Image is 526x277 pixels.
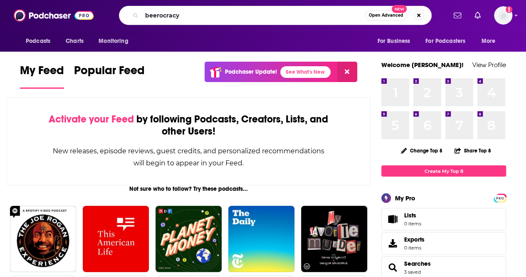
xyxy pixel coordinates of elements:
[395,194,415,202] div: My Pro
[404,212,421,219] span: Lists
[377,35,410,47] span: For Business
[450,8,464,22] a: Show notifications dropdown
[301,206,367,272] img: My Favorite Murder with Karen Kilgariff and Georgia Hardstark
[142,9,365,22] input: Search podcasts, credits, & more...
[482,35,496,47] span: More
[471,8,484,22] a: Show notifications dropdown
[49,113,328,137] div: by following Podcasts, Creators, Lists, and other Users!
[60,33,89,49] a: Charts
[494,6,512,25] span: Logged in as ClarissaGuerrero
[369,13,403,17] span: Open Advanced
[495,195,505,201] span: PRO
[495,195,505,201] a: PRO
[83,206,149,272] img: This American Life
[93,33,139,49] button: open menu
[384,237,401,249] span: Exports
[494,6,512,25] img: User Profile
[14,7,94,23] img: Podchaser - Follow, Share and Rate Podcasts
[404,245,425,251] span: 0 items
[20,63,64,82] span: My Feed
[381,208,506,230] a: Lists
[228,206,294,272] img: The Daily
[280,66,331,78] a: See What's New
[381,165,506,177] a: Create My Top 8
[225,68,277,75] p: Podchaser Update!
[384,262,401,273] a: Searches
[99,35,128,47] span: Monitoring
[371,33,420,49] button: open menu
[156,206,222,272] img: Planet Money
[404,269,421,275] a: 3 saved
[20,33,61,49] button: open menu
[425,35,465,47] span: For Podcasters
[10,206,76,272] img: The Joe Rogan Experience
[404,236,425,243] span: Exports
[74,63,145,89] a: Popular Feed
[49,113,134,125] span: Activate your Feed
[472,61,506,69] a: View Profile
[74,63,145,82] span: Popular Feed
[119,6,432,25] div: Search podcasts, credits, & more...
[365,10,407,20] button: Open AdvancedNew
[20,63,64,89] a: My Feed
[26,35,50,47] span: Podcasts
[404,260,431,267] a: Searches
[381,61,464,69] a: Welcome [PERSON_NAME]!
[384,213,401,225] span: Lists
[49,145,328,169] div: New releases, episode reviews, guest credits, and personalized recommendations will begin to appe...
[404,212,416,219] span: Lists
[381,232,506,255] a: Exports
[454,142,491,159] button: Share Top 8
[404,221,421,227] span: 0 items
[66,35,84,47] span: Charts
[420,33,477,49] button: open menu
[494,6,512,25] button: Show profile menu
[476,33,506,49] button: open menu
[7,185,370,192] div: Not sure who to follow? Try these podcasts...
[392,5,407,13] span: New
[506,6,512,13] svg: Add a profile image
[396,145,447,156] button: Change Top 8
